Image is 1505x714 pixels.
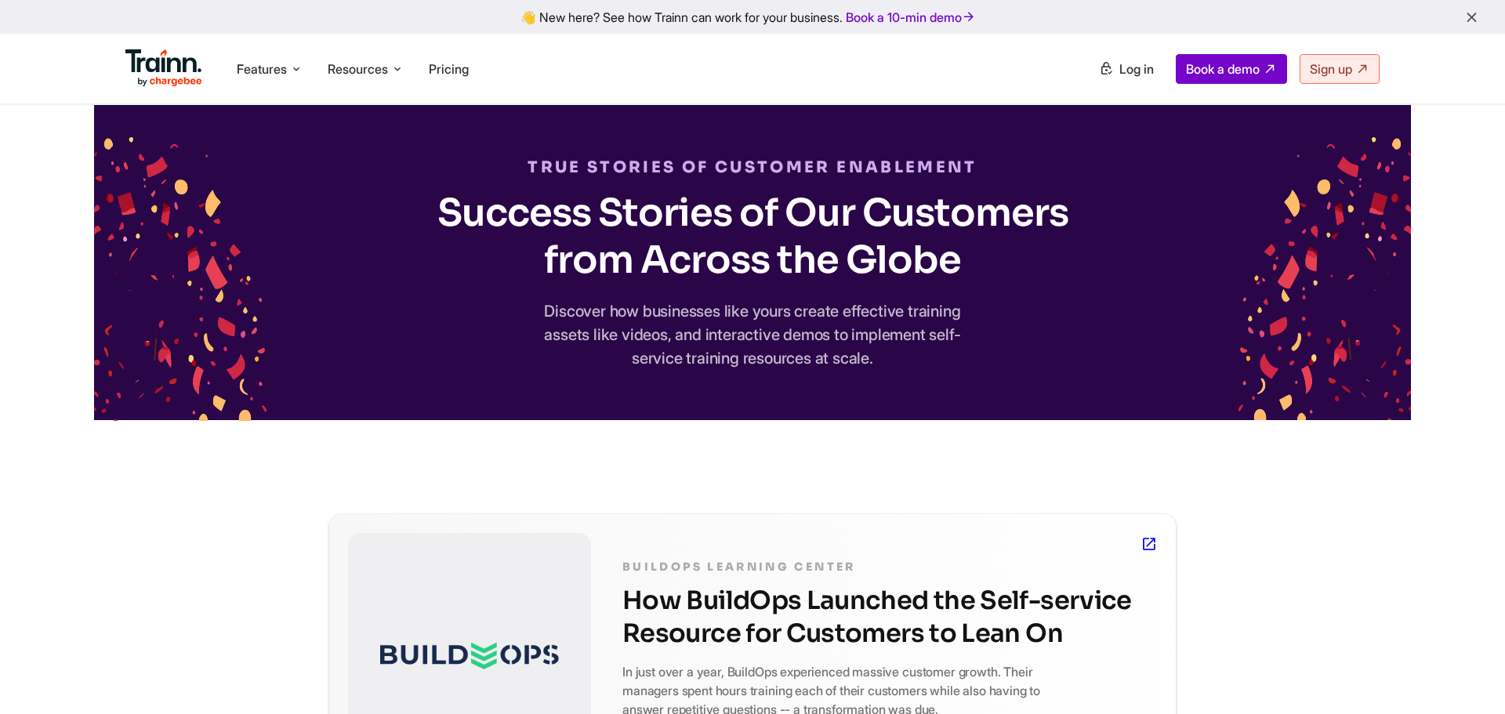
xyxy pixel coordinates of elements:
span: Sign up [1310,61,1352,77]
div: 👋 New here? See how Trainn can work for your business. [9,9,1496,24]
h4: TRUE STORIES OF CUSTOMER ENABLEMENT [94,155,1411,180]
span: Features [237,60,287,78]
img: build_ops-color-logo.7d15de9.svg [380,642,559,669]
a: Pricing [429,61,469,77]
img: Trainn Logo [125,49,202,87]
h6: buildops learning center [622,556,1157,578]
a: Log in [1090,55,1163,83]
span: Resources [328,60,388,78]
a: Book a demo [1176,54,1287,84]
a: Book a 10-min demo [843,6,979,28]
span: Log in [1119,61,1154,77]
h2: How BuildOps Launched the Self-service Resource for Customers to Lean On [622,584,1157,650]
iframe: Chat Widget [1427,639,1505,714]
a: Sign up [1300,54,1380,84]
img: customers-hero.1936c0b.webp [94,137,267,421]
span: Book a demo [1186,61,1260,77]
h1: Success Stories of Our Customers from Across the Globe [431,190,1074,284]
img: customers-hero.1936c0b.webp [1238,137,1411,421]
p: Discover how businesses like yours create effective training assets like videos, and interactive ... [525,299,980,370]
